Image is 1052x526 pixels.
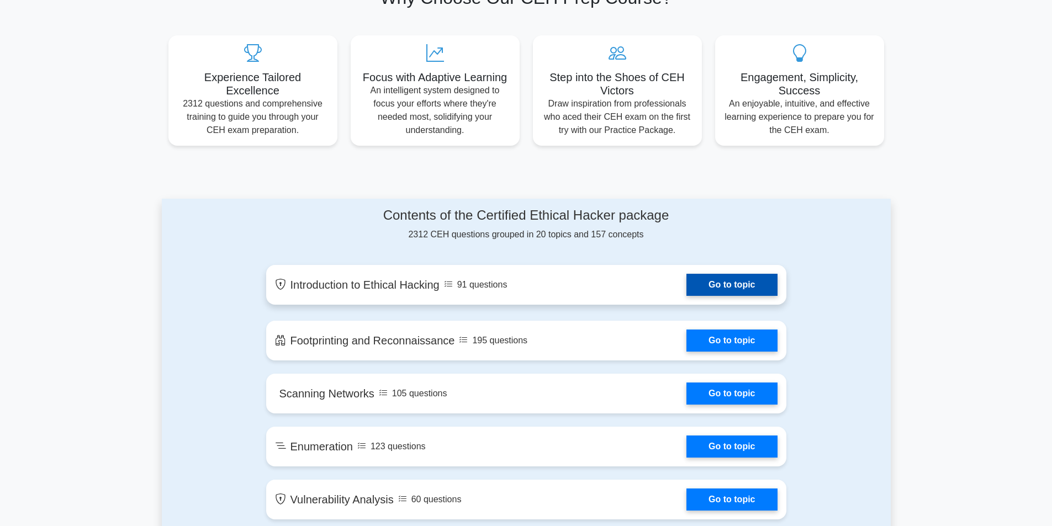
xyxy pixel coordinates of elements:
[542,97,693,137] p: Draw inspiration from professionals who aced their CEH exam on the first try with our Practice Pa...
[266,208,786,241] div: 2312 CEH questions grouped in 20 topics and 157 concepts
[177,97,329,137] p: 2312 questions and comprehensive training to guide you through your CEH exam preparation.
[177,71,329,97] h5: Experience Tailored Excellence
[266,208,786,224] h4: Contents of the Certified Ethical Hacker package
[542,71,693,97] h5: Step into the Shoes of CEH Victors
[686,274,777,296] a: Go to topic
[360,84,511,137] p: An intelligent system designed to focus your efforts where they're needed most, solidifying your ...
[686,330,777,352] a: Go to topic
[686,382,777,405] a: Go to topic
[686,488,777,511] a: Go to topic
[724,71,875,97] h5: Engagement, Simplicity, Success
[686,435,777,458] a: Go to topic
[360,71,511,84] h5: Focus with Adaptive Learning
[724,97,875,137] p: An enjoyable, intuitive, and effective learning experience to prepare you for the CEH exam.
